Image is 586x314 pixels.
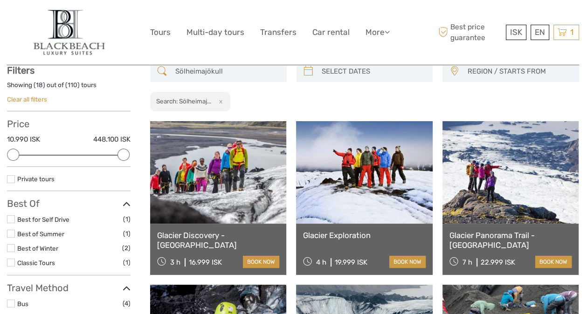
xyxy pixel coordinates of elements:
a: Private tours [17,175,55,183]
a: Best of Winter [17,245,58,252]
div: 16.999 ISK [189,258,222,266]
label: 110 [68,81,77,89]
img: 821-d0172702-669c-46bc-8e7c-1716aae4eeb1_logo_big.jpg [28,7,109,58]
div: EN [531,25,549,40]
button: Open LiveChat chat widget [107,14,118,26]
label: 18 [36,81,43,89]
span: (2) [122,243,131,253]
button: REGION / STARTS FROM [463,64,574,79]
a: More [365,26,390,39]
h2: Search: Sölheimaj... [156,97,211,105]
a: Glacier Panorama Trail - [GEOGRAPHIC_DATA] [449,231,572,250]
span: (1) [123,228,131,239]
input: SEARCH [172,63,282,80]
h3: Travel Method [7,282,131,294]
a: Car rental [312,26,350,39]
span: 1 [569,27,575,37]
div: 22.999 ISK [481,258,515,266]
span: ISK [510,27,522,37]
a: book now [389,256,426,268]
div: Showing ( ) out of ( ) tours [7,81,131,95]
a: book now [535,256,572,268]
a: Best of Summer [17,230,64,238]
a: book now [243,256,279,268]
a: Glacier Exploration [303,231,425,240]
div: 19.999 ISK [335,258,367,266]
span: (4) [123,298,131,309]
span: 3 h [170,258,180,266]
strong: Filters [7,65,34,76]
span: 7 h [462,258,472,266]
a: Bus [17,300,28,307]
h3: Best Of [7,198,131,209]
input: SELECT DATES [318,63,428,80]
span: 4 h [316,258,326,266]
p: We're away right now. Please check back later! [13,16,105,24]
a: Classic Tours [17,259,55,266]
button: x [213,96,225,106]
span: Best price guarantee [436,22,503,42]
a: Transfers [260,26,296,39]
a: Tours [150,26,171,39]
a: Multi-day tours [186,26,244,39]
span: (1) [123,214,131,225]
a: Best for Self Drive [17,216,69,223]
a: Glacier Discovery - [GEOGRAPHIC_DATA] [157,231,279,250]
label: 448.100 ISK [93,135,131,144]
span: (1) [123,257,131,268]
label: 10.990 ISK [7,135,40,144]
a: Clear all filters [7,96,47,103]
h3: Price [7,118,131,130]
